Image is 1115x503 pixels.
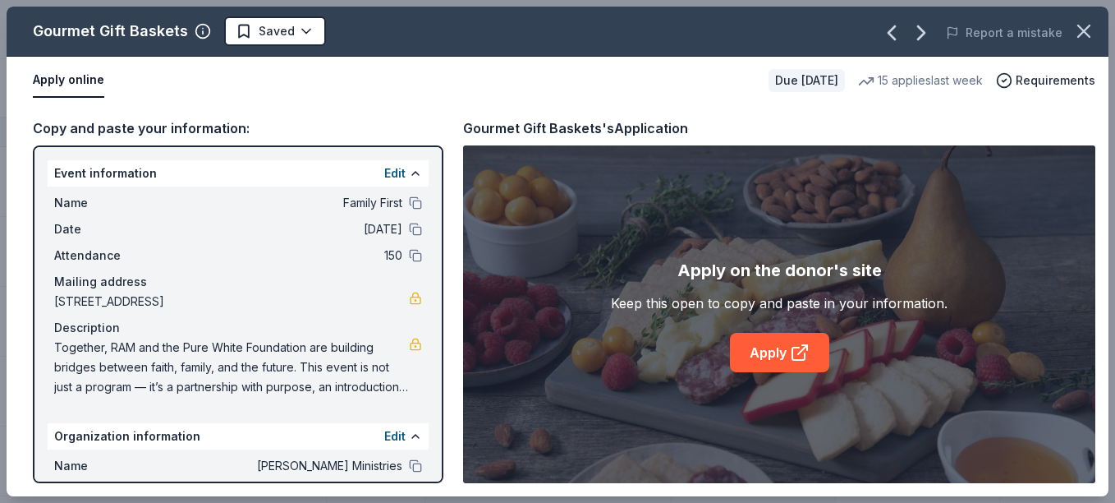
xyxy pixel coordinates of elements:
button: Edit [384,427,406,446]
span: Name [54,193,164,213]
span: Saved [259,21,295,41]
span: 150 [164,246,402,265]
a: Apply [730,333,829,372]
span: Date [54,219,164,239]
div: Event information [48,160,429,187]
span: Name [54,456,164,476]
div: Gourmet Gift Baskets's Application [463,118,688,139]
span: Attendance [54,246,164,265]
div: Apply on the donor's site [677,257,882,284]
div: Copy and paste your information: [33,118,443,139]
div: Due [DATE] [769,69,845,92]
span: [PERSON_NAME] Ministries [164,456,402,476]
span: Family First [164,193,402,213]
div: Description [54,318,422,338]
span: [DATE] [164,219,402,239]
button: Saved [224,16,326,46]
div: Organization information [48,423,429,450]
button: Edit [384,164,406,183]
span: Requirements [1016,71,1095,90]
div: Mailing address [54,272,422,292]
button: Report a mistake [946,23,1062,43]
span: [STREET_ADDRESS] [54,292,409,311]
div: Gourmet Gift Baskets [33,18,188,44]
button: Apply online [33,63,104,98]
button: Requirements [996,71,1095,90]
div: 15 applies last week [858,71,983,90]
span: Together, RAM and the Pure White Foundation are building bridges between faith, family, and the f... [54,338,409,397]
div: Keep this open to copy and paste in your information. [611,293,948,313]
